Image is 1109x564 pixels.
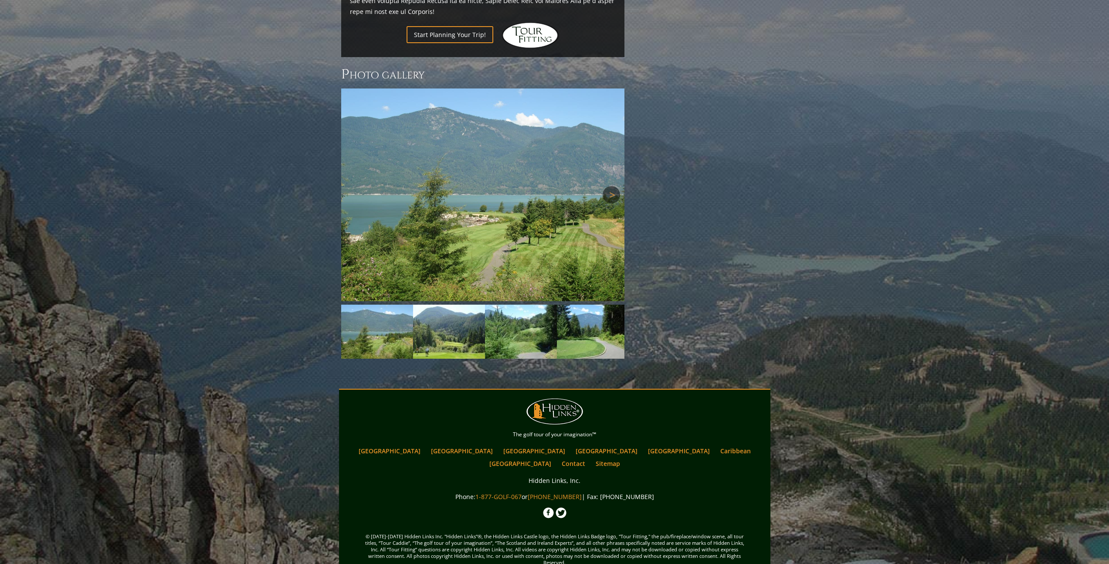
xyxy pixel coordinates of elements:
[557,457,590,470] a: Contact
[603,186,620,204] a: Next
[499,445,570,457] a: [GEOGRAPHIC_DATA]
[716,445,755,457] a: Caribbean
[407,26,493,43] a: Start Planning Your Trip!
[341,475,768,486] p: Hidden Links, Inc.
[341,66,624,83] h3: Photo Gallery
[528,493,582,501] a: [PHONE_NUMBER]
[591,457,624,470] a: Sitemap
[475,493,522,501] a: 1-877-GOLF-067
[341,430,768,439] p: The golf tour of your imagination™
[341,491,768,502] p: Phone: or | Fax: [PHONE_NUMBER]
[427,445,497,457] a: [GEOGRAPHIC_DATA]
[571,445,642,457] a: [GEOGRAPHIC_DATA]
[502,22,559,48] img: Hidden Links
[556,507,566,518] img: Twitter
[644,445,714,457] a: [GEOGRAPHIC_DATA]
[543,507,554,518] img: Facebook
[485,457,556,470] a: [GEOGRAPHIC_DATA]
[354,445,425,457] a: [GEOGRAPHIC_DATA]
